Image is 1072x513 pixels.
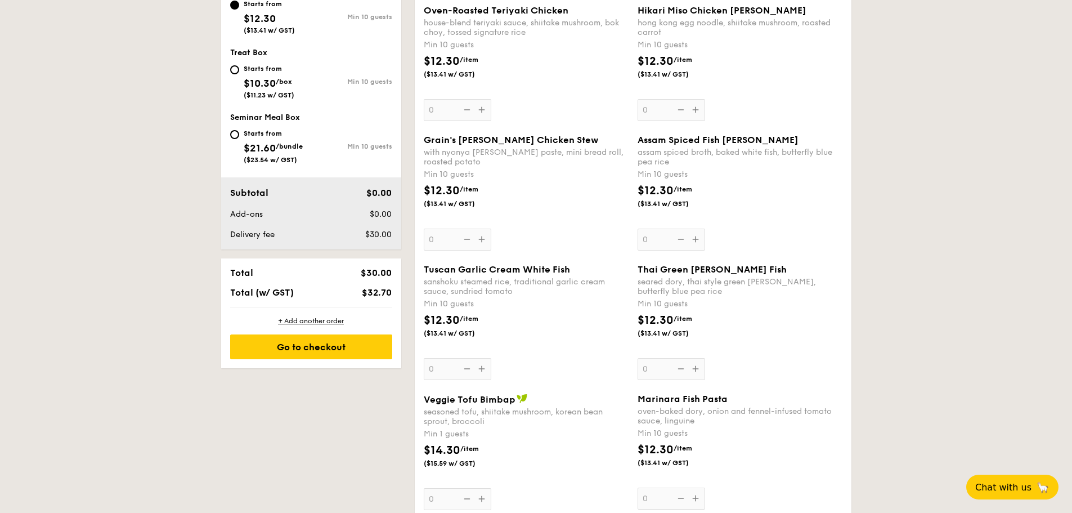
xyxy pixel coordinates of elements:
span: Total [230,267,253,278]
span: ($13.41 w/ GST) [638,70,714,79]
span: $12.30 [638,55,674,68]
span: /item [460,315,478,323]
span: Chat with us [975,482,1031,493]
span: /item [674,315,692,323]
div: Go to checkout [230,334,392,359]
div: assam spiced broth, baked white fish, butterfly blue pea rice [638,148,842,167]
span: Total (w/ GST) [230,287,294,298]
span: Assam Spiced Fish [PERSON_NAME] [638,135,799,145]
span: /item [674,56,692,64]
span: ($13.41 w/ GST) [424,329,500,338]
div: Min 10 guests [638,39,842,51]
span: Add-ons [230,209,263,219]
div: Starts from [244,129,303,138]
input: Starts from$12.30($13.41 w/ GST)Min 10 guests [230,1,239,10]
div: Min 10 guests [638,169,842,180]
span: Subtotal [230,188,268,198]
span: $30.00 [361,267,392,278]
span: ($13.41 w/ GST) [424,70,500,79]
div: Min 10 guests [311,13,392,21]
span: /box [276,78,292,86]
span: ($13.41 w/ GST) [244,26,295,34]
button: Chat with us🦙 [966,475,1058,499]
span: ($23.54 w/ GST) [244,156,297,164]
span: ($11.23 w/ GST) [244,91,294,99]
div: Min 10 guests [424,298,629,310]
span: ($13.41 w/ GST) [638,199,714,208]
span: Seminar Meal Box [230,113,300,122]
span: Oven-Roasted Teriyaki Chicken [424,5,568,16]
img: icon-vegan.f8ff3823.svg [517,394,528,404]
span: Grain's [PERSON_NAME] Chicken Stew [424,135,598,145]
span: /item [460,56,478,64]
span: 🦙 [1036,481,1049,494]
div: house-blend teriyaki sauce, shiitake mushroom, bok choy, tossed signature rice [424,18,629,37]
div: Min 10 guests [424,39,629,51]
span: /item [460,185,478,193]
div: Min 10 guests [311,78,392,86]
span: $12.30 [638,314,674,327]
span: Marinara Fish Pasta [638,394,728,404]
span: $0.00 [366,188,392,198]
span: $10.30 [244,77,276,90]
span: $0.00 [370,209,392,219]
input: Starts from$21.60/bundle($23.54 w/ GST)Min 10 guests [230,130,239,139]
span: $12.30 [424,55,460,68]
div: Min 10 guests [638,298,842,310]
span: /item [460,445,479,453]
span: /bundle [276,142,303,150]
div: with nyonya [PERSON_NAME] paste, mini bread roll, roasted potato [424,148,629,167]
span: $32.70 [362,287,392,298]
div: Min 1 guests [424,429,629,440]
span: /item [674,185,692,193]
span: ($13.41 w/ GST) [638,458,714,467]
span: $21.60 [244,142,276,154]
div: sanshoku steamed rice, traditional garlic cream sauce, sundried tomato [424,277,629,296]
div: Min 10 guests [638,428,842,439]
span: ($15.59 w/ GST) [424,459,500,468]
div: oven-baked dory, onion and fennel-infused tomato sauce, linguine [638,407,842,426]
span: $12.30 [638,184,674,198]
span: ($13.41 w/ GST) [424,199,500,208]
span: $12.30 [424,314,460,327]
span: $12.30 [424,184,460,198]
div: + Add another order [230,316,392,325]
span: Hikari Miso Chicken [PERSON_NAME] [638,5,806,16]
span: $12.30 [638,443,674,457]
span: Thai Green [PERSON_NAME] Fish [638,264,787,275]
span: Treat Box [230,48,267,57]
span: Delivery fee [230,230,275,239]
div: hong kong egg noodle, shiitake mushroom, roasted carrot [638,18,842,37]
div: Min 10 guests [424,169,629,180]
span: Tuscan Garlic Cream White Fish [424,264,570,275]
div: Starts from [244,64,294,73]
span: ($13.41 w/ GST) [638,329,714,338]
span: $14.30 [424,444,460,457]
div: Min 10 guests [311,142,392,150]
span: $12.30 [244,12,276,25]
span: Veggie Tofu Bimbap [424,394,515,405]
span: /item [674,444,692,452]
div: seasoned tofu, shiitake mushroom, korean bean sprout, broccoli [424,407,629,426]
span: $30.00 [365,230,392,239]
div: seared dory, thai style green [PERSON_NAME], butterfly blue pea rice [638,277,842,296]
input: Starts from$10.30/box($11.23 w/ GST)Min 10 guests [230,65,239,74]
